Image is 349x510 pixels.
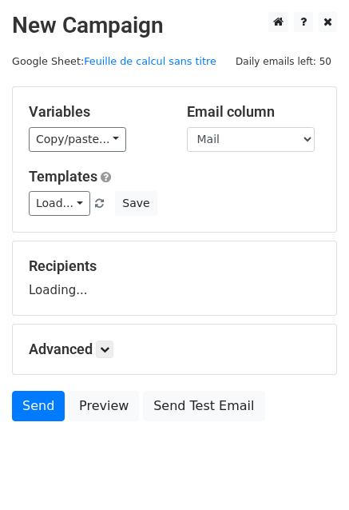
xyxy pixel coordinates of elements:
[29,168,97,185] a: Templates
[29,341,320,358] h5: Advanced
[12,55,216,67] small: Google Sheet:
[143,391,264,421] a: Send Test Email
[12,391,65,421] a: Send
[115,191,157,216] button: Save
[230,53,337,70] span: Daily emails left: 50
[69,391,139,421] a: Preview
[84,55,216,67] a: Feuille de calcul sans titre
[29,127,126,152] a: Copy/paste...
[187,103,321,121] h5: Email column
[29,191,90,216] a: Load...
[29,257,320,299] div: Loading...
[29,103,163,121] h5: Variables
[230,55,337,67] a: Daily emails left: 50
[29,257,320,275] h5: Recipients
[12,12,337,39] h2: New Campaign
